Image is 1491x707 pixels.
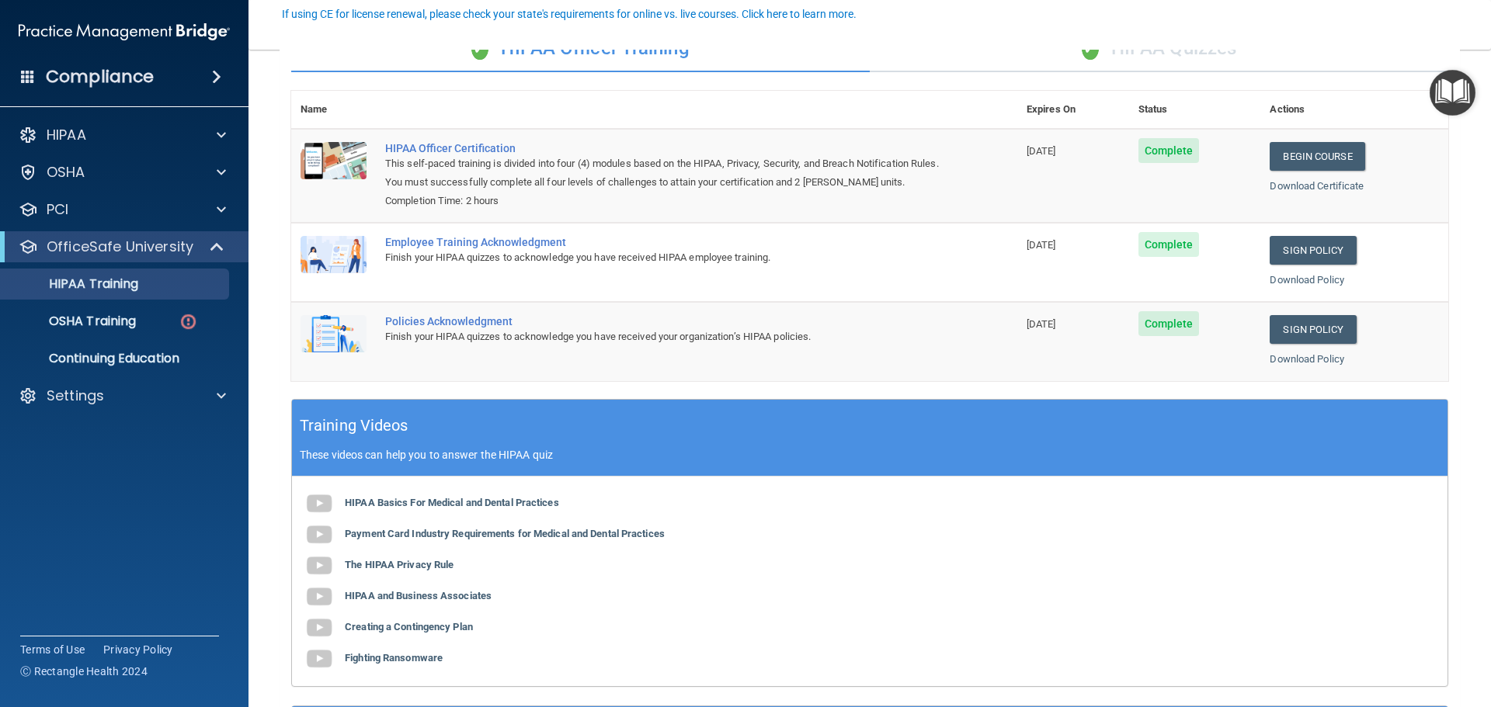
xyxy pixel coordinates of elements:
[304,488,335,519] img: gray_youtube_icon.38fcd6cc.png
[19,163,226,182] a: OSHA
[1027,318,1056,330] span: [DATE]
[47,200,68,219] p: PCI
[1270,274,1344,286] a: Download Policy
[1260,91,1448,129] th: Actions
[304,550,335,581] img: gray_youtube_icon.38fcd6cc.png
[304,643,335,674] img: gray_youtube_icon.38fcd6cc.png
[46,66,154,88] h4: Compliance
[385,142,940,154] a: HIPAA Officer Certification
[47,386,104,405] p: Settings
[304,612,335,643] img: gray_youtube_icon.38fcd6cc.png
[385,154,940,192] div: This self-paced training is divided into four (4) modules based on the HIPAA, Privacy, Security, ...
[1270,180,1364,192] a: Download Certificate
[385,328,940,346] div: Finish your HIPAA quizzes to acknowledge you have received your organization’s HIPAA policies.
[19,386,226,405] a: Settings
[304,581,335,612] img: gray_youtube_icon.38fcd6cc.png
[345,528,665,539] b: Payment Card Industry Requirements for Medical and Dental Practices
[103,642,173,657] a: Privacy Policy
[385,236,940,248] div: Employee Training Acknowledgment
[1270,236,1356,265] a: Sign Policy
[1430,70,1475,116] button: Open Resource Center
[19,237,225,256] a: OfficeSafe University
[1138,232,1200,257] span: Complete
[471,36,488,60] span: ✓
[20,642,85,657] a: Terms of Use
[20,664,148,679] span: Ⓒ Rectangle Health 2024
[280,6,859,22] button: If using CE for license renewal, please check your state's requirements for online vs. live cours...
[1027,145,1056,157] span: [DATE]
[300,449,1440,461] p: These videos can help you to answer the HIPAA quiz
[345,559,454,570] b: The HIPAA Privacy Rule
[47,237,193,256] p: OfficeSafe University
[1270,353,1344,365] a: Download Policy
[1270,142,1364,171] a: Begin Course
[300,412,408,439] h5: Training Videos
[10,276,138,292] p: HIPAA Training
[10,314,136,329] p: OSHA Training
[385,192,940,210] div: Completion Time: 2 hours
[19,126,226,144] a: HIPAA
[385,248,940,267] div: Finish your HIPAA quizzes to acknowledge you have received HIPAA employee training.
[47,126,86,144] p: HIPAA
[1270,315,1356,344] a: Sign Policy
[385,315,940,328] div: Policies Acknowledgment
[1017,91,1129,129] th: Expires On
[345,621,473,632] b: Creating a Contingency Plan
[19,16,230,47] img: PMB logo
[345,497,559,508] b: HIPAA Basics For Medical and Dental Practices
[47,163,85,182] p: OSHA
[1082,36,1099,60] span: ✓
[10,351,222,366] p: Continuing Education
[179,312,198,331] img: danger-circle.6113f641.png
[282,9,857,19] div: If using CE for license renewal, please check your state's requirements for online vs. live cours...
[1138,138,1200,163] span: Complete
[304,519,335,550] img: gray_youtube_icon.38fcd6cc.png
[345,652,443,664] b: Fighting Ransomware
[291,91,376,129] th: Name
[19,200,226,219] a: PCI
[1138,311,1200,336] span: Complete
[1129,91,1261,129] th: Status
[1027,239,1056,251] span: [DATE]
[345,590,492,601] b: HIPAA and Business Associates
